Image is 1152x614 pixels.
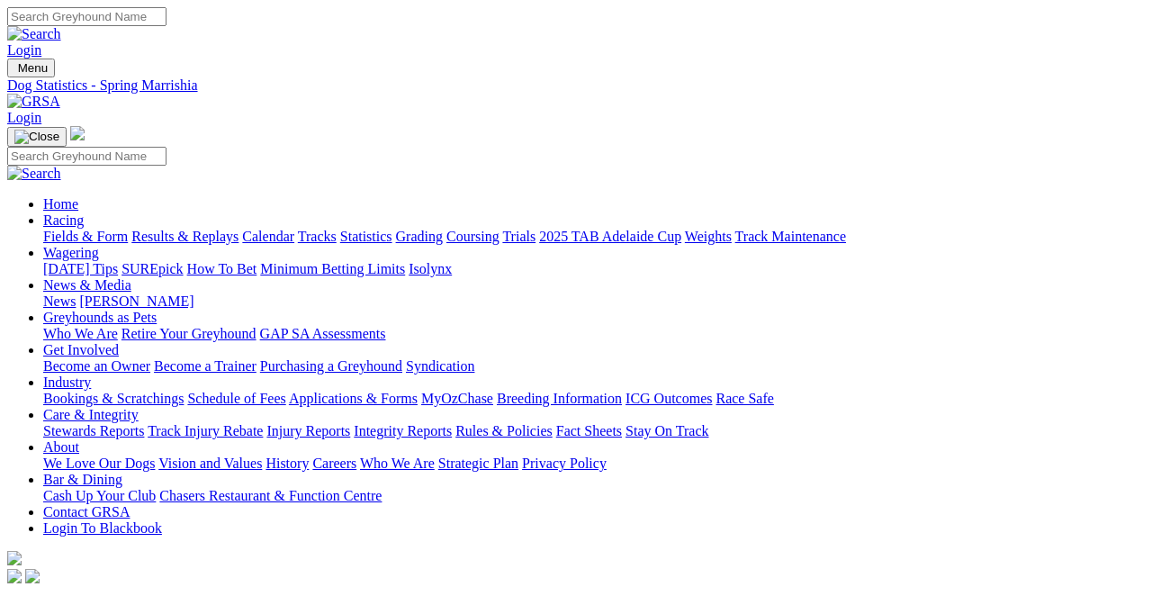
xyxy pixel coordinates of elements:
div: Racing [43,229,1145,245]
div: Greyhounds as Pets [43,326,1145,342]
a: Injury Reports [266,423,350,438]
a: Statistics [340,229,392,244]
a: Track Maintenance [735,229,846,244]
a: Careers [312,456,356,471]
img: twitter.svg [25,569,40,583]
a: Syndication [406,358,474,374]
a: News [43,293,76,309]
a: Breeding Information [497,391,622,406]
a: 2025 TAB Adelaide Cup [539,229,681,244]
a: Minimum Betting Limits [260,261,405,276]
div: News & Media [43,293,1145,310]
a: Schedule of Fees [187,391,285,406]
a: Wagering [43,245,99,260]
a: MyOzChase [421,391,493,406]
a: Rules & Policies [455,423,553,438]
a: History [265,456,309,471]
a: Purchasing a Greyhound [260,358,402,374]
a: Privacy Policy [522,456,607,471]
a: Become a Trainer [154,358,256,374]
a: Track Injury Rebate [148,423,263,438]
a: Bar & Dining [43,472,122,487]
a: How To Bet [187,261,257,276]
a: SUREpick [121,261,183,276]
a: [PERSON_NAME] [79,293,193,309]
a: Retire Your Greyhound [121,326,256,341]
input: Search [7,147,166,166]
a: Strategic Plan [438,456,518,471]
a: Contact GRSA [43,504,130,519]
div: Care & Integrity [43,423,1145,439]
a: Isolynx [409,261,452,276]
a: Coursing [446,229,499,244]
a: Racing [43,212,84,228]
a: Tracks [298,229,337,244]
input: Search [7,7,166,26]
a: Who We Are [43,326,118,341]
div: Get Involved [43,358,1145,375]
a: Vision and Values [158,456,262,471]
a: GAP SA Assessments [260,326,386,341]
a: Who We Are [360,456,435,471]
img: logo-grsa-white.png [70,126,85,140]
a: Fact Sheets [556,423,622,438]
a: Stewards Reports [43,423,144,438]
div: About [43,456,1145,472]
a: Integrity Reports [354,423,452,438]
a: We Love Our Dogs [43,456,155,471]
a: Results & Replays [131,229,238,244]
img: facebook.svg [7,569,22,583]
a: [DATE] Tips [43,261,118,276]
a: Trials [502,229,535,244]
a: Care & Integrity [43,407,139,422]
img: Close [14,130,59,144]
div: Industry [43,391,1145,407]
a: ICG Outcomes [625,391,712,406]
a: Bookings & Scratchings [43,391,184,406]
img: logo-grsa-white.png [7,551,22,565]
a: News & Media [43,277,131,293]
a: Chasers Restaurant & Function Centre [159,488,382,503]
a: Stay On Track [625,423,708,438]
a: Industry [43,375,91,390]
button: Toggle navigation [7,127,67,147]
a: Race Safe [715,391,773,406]
img: GRSA [7,94,60,110]
img: Search [7,166,61,182]
a: Applications & Forms [289,391,418,406]
a: Grading [396,229,443,244]
a: Login [7,42,41,58]
a: Login To Blackbook [43,520,162,536]
a: Become an Owner [43,358,150,374]
a: Login [7,110,41,125]
a: Weights [685,229,732,244]
button: Toggle navigation [7,59,55,77]
a: Dog Statistics - Spring Marrishia [7,77,1145,94]
a: Greyhounds as Pets [43,310,157,325]
a: Cash Up Your Club [43,488,156,503]
span: Menu [18,61,48,75]
a: About [43,439,79,455]
div: Bar & Dining [43,488,1145,504]
img: Search [7,26,61,42]
a: Fields & Form [43,229,128,244]
div: Wagering [43,261,1145,277]
a: Home [43,196,78,212]
a: Calendar [242,229,294,244]
a: Get Involved [43,342,119,357]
